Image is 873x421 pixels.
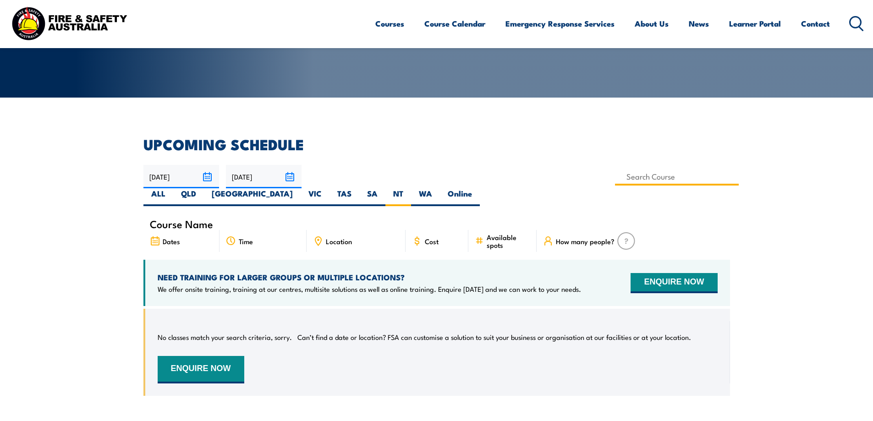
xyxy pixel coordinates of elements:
label: WA [411,188,440,206]
p: No classes match your search criteria, sorry. [158,333,292,342]
label: VIC [301,188,329,206]
button: ENQUIRE NOW [631,273,717,293]
span: Time [239,237,253,245]
span: Location [326,237,352,245]
label: ALL [143,188,173,206]
a: About Us [635,11,669,36]
a: Learner Portal [729,11,781,36]
a: Courses [375,11,404,36]
label: Online [440,188,480,206]
input: To date [226,165,302,188]
a: Course Calendar [424,11,485,36]
span: How many people? [556,237,615,245]
h2: UPCOMING SCHEDULE [143,137,730,150]
label: [GEOGRAPHIC_DATA] [204,188,301,206]
a: News [689,11,709,36]
label: QLD [173,188,204,206]
p: Can’t find a date or location? FSA can customise a solution to suit your business or organisation... [297,333,691,342]
button: ENQUIRE NOW [158,356,244,383]
input: Search Course [615,168,739,186]
label: TAS [329,188,359,206]
input: From date [143,165,219,188]
span: Course Name [150,220,213,228]
a: Emergency Response Services [505,11,615,36]
a: Contact [801,11,830,36]
p: We offer onsite training, training at our centres, multisite solutions as well as online training... [158,284,581,294]
span: Available spots [487,233,530,249]
label: NT [385,188,411,206]
label: SA [359,188,385,206]
span: Cost [425,237,439,245]
span: Dates [163,237,180,245]
h4: NEED TRAINING FOR LARGER GROUPS OR MULTIPLE LOCATIONS? [158,272,581,282]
